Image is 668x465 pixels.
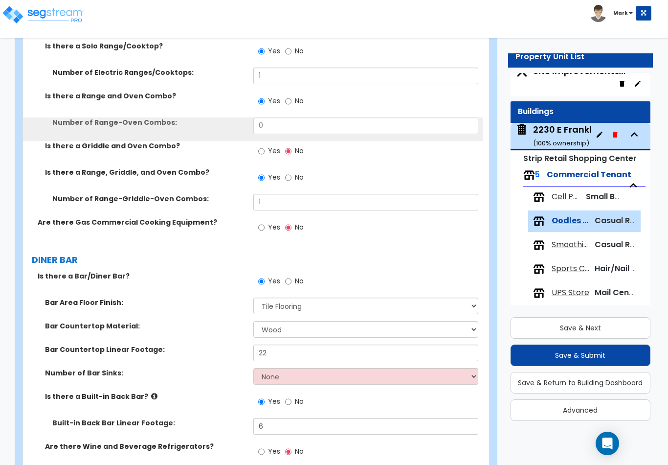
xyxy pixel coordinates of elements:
input: Yes [258,222,265,233]
span: No [295,396,304,406]
span: Yes [268,396,280,406]
label: Is there a Bar/Diner Bar? [38,271,246,281]
label: DINER BAR [32,254,483,266]
span: UPS Store [552,287,589,299]
span: No [295,96,304,106]
label: Number of Electric Ranges/Cooktops: [52,68,246,77]
span: 2230 E Franklin [515,123,592,148]
input: No [285,446,291,457]
input: No [285,146,291,157]
input: No [285,172,291,183]
input: Yes [258,46,265,57]
input: Yes [258,446,265,457]
label: Is there a Built-in Back Bar? [45,392,246,401]
input: No [285,222,291,233]
div: Buildings [518,106,644,117]
span: No [295,146,304,156]
button: Save & Submit [511,345,651,366]
input: Yes [258,96,265,107]
img: logo_pro_r.png [1,5,85,24]
button: Save & Return to Building Dashboard [511,372,651,394]
div: Open Intercom Messenger [596,432,619,455]
span: Yes [268,172,280,182]
input: Yes [258,172,265,183]
span: No [295,46,304,56]
span: Site Improvements [533,65,625,77]
span: Cell Phone Repair [552,191,581,203]
input: Yes [258,146,265,157]
img: tenants.png [533,287,545,299]
img: tenants.png [533,239,545,251]
button: Save & Next [511,317,651,339]
label: Number of Bar Sinks: [45,368,246,378]
label: Are there Wine and Beverage Refrigerators? [45,442,246,451]
span: Smoothie King [552,239,590,251]
input: No [285,276,291,287]
span: No [295,276,304,286]
span: No [295,446,304,456]
span: Yes [268,146,280,156]
label: Is there a Solo Range/Cooktop? [45,41,246,51]
input: No [285,96,291,107]
label: Bar Area Floor Finish: [45,298,246,307]
span: No [295,172,304,182]
span: 5 [535,169,540,180]
span: Yes [268,222,280,232]
label: Number of Range-Oven Combos: [52,117,246,127]
label: Is there a Griddle and Oven Combo? [45,141,246,151]
span: Yes [268,446,280,456]
span: Sports Clips [552,263,590,275]
label: Built-in Back Bar Linear Footage: [52,418,246,428]
div: Property Unit List [515,51,646,63]
span: Yes [268,276,280,286]
span: Oodles of Noodles [552,215,590,227]
label: Is there a Range, Griddle, and Oven Combo? [45,167,246,177]
label: Are there Gas Commercial Cooking Equipment? [38,217,246,227]
input: No [285,396,291,407]
div: 2230 E Franklin [533,123,600,148]
img: tenants.png [523,169,535,181]
img: tenants.png [533,263,545,275]
span: Commercial Tenant [547,169,631,180]
label: Bar Countertop Linear Footage: [45,345,246,354]
i: click for more info! [151,393,157,400]
small: Strip Retail Shopping Center [523,153,637,164]
span: No [295,222,304,232]
img: building.svg [515,123,528,136]
button: Advanced [511,399,651,421]
span: Yes [268,96,280,106]
img: tenants.png [533,191,545,203]
small: ( 100 % ownership) [533,139,589,148]
input: Yes [258,276,265,287]
label: Bar Countertop Material: [45,321,246,331]
img: avatar.png [590,5,607,22]
input: Yes [258,396,265,407]
b: Mark [613,9,628,17]
span: Yes [268,46,280,56]
img: tenants.png [533,215,545,227]
label: Is there a Range and Oven Combo? [45,91,246,101]
input: No [285,46,291,57]
label: Number of Range-Griddle-Oven Combos: [52,194,246,204]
